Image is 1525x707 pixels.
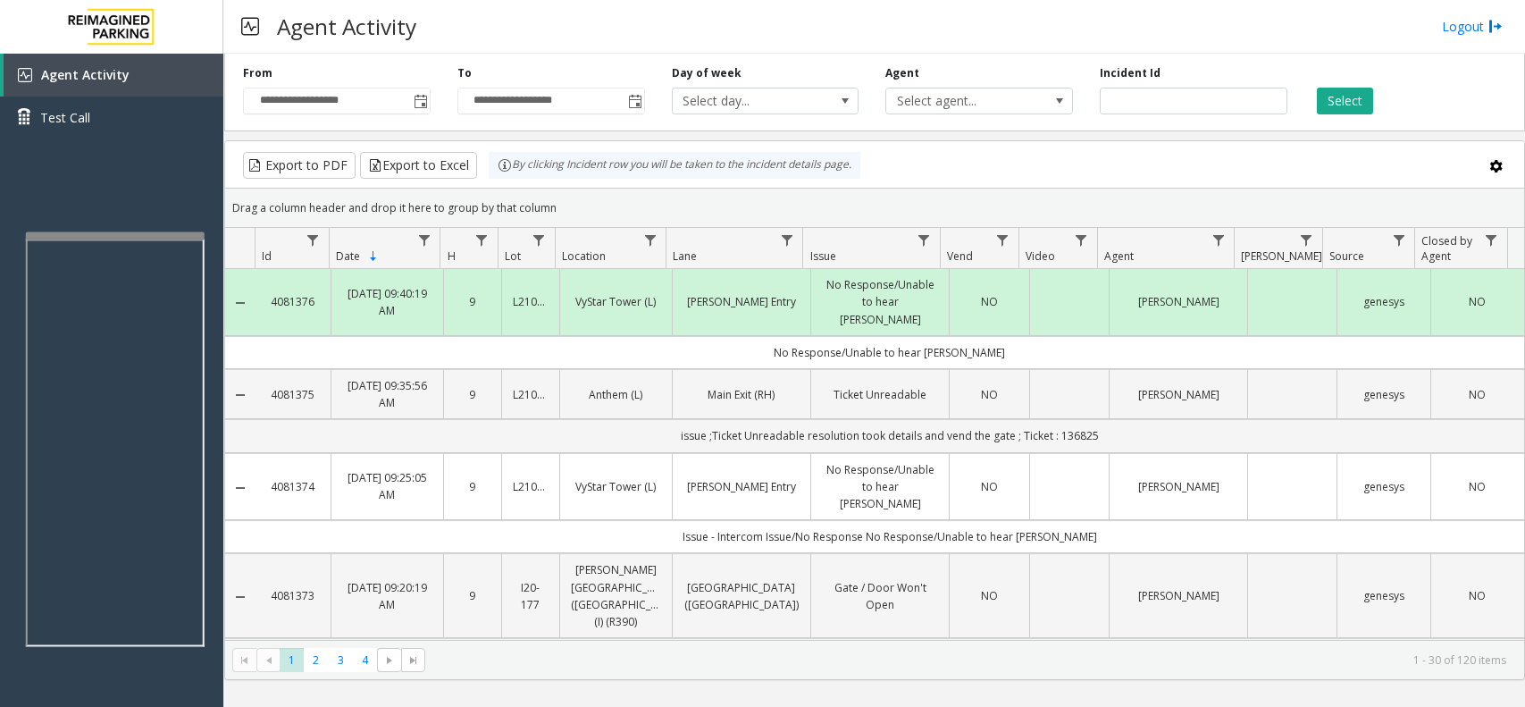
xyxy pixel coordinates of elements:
a: NO [960,478,1018,495]
a: [DATE] 09:25:05 AM [342,469,432,503]
img: pageIcon [241,4,259,48]
a: Source Filter Menu [1387,228,1411,252]
button: Export to Excel [360,152,477,179]
span: Page 3 [329,648,353,672]
td: Issue - Equipment Issue Gate / Door Won't Open res- somebody helping her [256,638,1524,671]
a: NO [960,293,1018,310]
h3: Agent Activity [268,4,425,48]
a: VyStar Tower (L) [571,293,661,310]
a: Agent Filter Menu [1206,228,1230,252]
a: [PERSON_NAME] [1120,478,1236,495]
a: [DATE] 09:20:19 AM [342,579,432,613]
a: Collapse Details [225,481,256,495]
button: Select [1317,88,1373,114]
a: [PERSON_NAME] [1120,386,1236,403]
a: 4081375 [266,386,320,403]
a: L21075700 [513,478,549,495]
span: NO [981,294,998,309]
span: Page 1 [280,648,304,672]
span: Toggle popup [410,88,430,114]
a: [PERSON_NAME] [1120,293,1236,310]
a: 4081374 [266,478,320,495]
a: H Filter Menu [469,228,493,252]
a: Date Filter Menu [412,228,436,252]
span: Select agent... [886,88,1035,114]
span: Page 4 [353,648,377,672]
span: Source [1329,248,1364,264]
span: Agent Activity [41,66,130,83]
img: logout [1488,17,1503,36]
label: To [457,65,472,81]
a: [DATE] 09:35:56 AM [342,377,432,411]
a: genesys [1348,587,1420,604]
a: 4081376 [266,293,320,310]
span: Go to the next page [377,648,401,673]
a: 4081373 [266,587,320,604]
a: NO [1442,478,1513,495]
a: NO [1442,293,1513,310]
a: Agent Activity [4,54,223,97]
td: Issue - Intercom Issue/No Response No Response/Unable to hear [PERSON_NAME] [256,520,1524,553]
span: Select day... [673,88,821,114]
span: Lane [673,248,697,264]
a: 9 [455,587,490,604]
span: Go to the next page [382,653,397,668]
label: Agent [885,65,919,81]
a: Location Filter Menu [638,228,662,252]
span: NO [1469,387,1486,402]
a: [PERSON_NAME] Entry [683,478,800,495]
span: Date [336,248,360,264]
span: Test Call [40,108,90,127]
a: NO [1442,386,1513,403]
a: [PERSON_NAME] [1120,587,1236,604]
div: Data table [225,228,1524,640]
a: Collapse Details [225,590,256,604]
a: Parker Filter Menu [1295,228,1319,252]
span: Vend [947,248,973,264]
a: Lot Filter Menu [527,228,551,252]
span: Issue [810,248,836,264]
a: [PERSON_NAME] Entry [683,293,800,310]
a: Logout [1442,17,1503,36]
a: Collapse Details [225,296,256,310]
a: Closed by Agent Filter Menu [1479,228,1504,252]
a: [PERSON_NAME][GEOGRAPHIC_DATA] ([GEOGRAPHIC_DATA]) (I) (R390) [571,561,661,630]
a: NO [960,587,1018,604]
a: Issue Filter Menu [912,228,936,252]
span: NO [1469,479,1486,494]
kendo-pager-info: 1 - 30 of 120 items [436,652,1506,668]
img: infoIcon.svg [498,158,512,173]
td: No Response/Unable to hear [PERSON_NAME] [256,336,1524,369]
label: Incident Id [1100,65,1161,81]
a: L21086500 [513,386,549,403]
a: Ticket Unreadable [822,386,938,403]
a: No Response/Unable to hear [PERSON_NAME] [822,276,938,328]
a: Gate / Door Won't Open [822,579,938,613]
a: Id Filter Menu [301,228,325,252]
label: Day of week [672,65,742,81]
a: Lane Filter Menu [775,228,799,252]
a: genesys [1348,293,1420,310]
span: NO [981,387,998,402]
a: 9 [455,293,490,310]
a: [GEOGRAPHIC_DATA] ([GEOGRAPHIC_DATA]) [683,579,800,613]
a: I20-177 [513,579,549,613]
a: VyStar Tower (L) [571,478,661,495]
span: Location [562,248,606,264]
span: Go to the last page [406,653,421,668]
span: Sortable [366,249,381,264]
a: 9 [455,478,490,495]
a: L21075700 [513,293,549,310]
span: Go to the last page [401,648,425,673]
span: Toggle popup [624,88,644,114]
span: NO [981,479,998,494]
button: Export to PDF [243,152,356,179]
span: Lot [505,248,521,264]
a: No Response/Unable to hear [PERSON_NAME] [822,461,938,513]
span: [PERSON_NAME] [1241,248,1322,264]
span: NO [981,588,998,603]
a: Anthem (L) [571,386,661,403]
span: Video [1026,248,1055,264]
span: NO [1469,588,1486,603]
a: Collapse Details [225,388,256,402]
